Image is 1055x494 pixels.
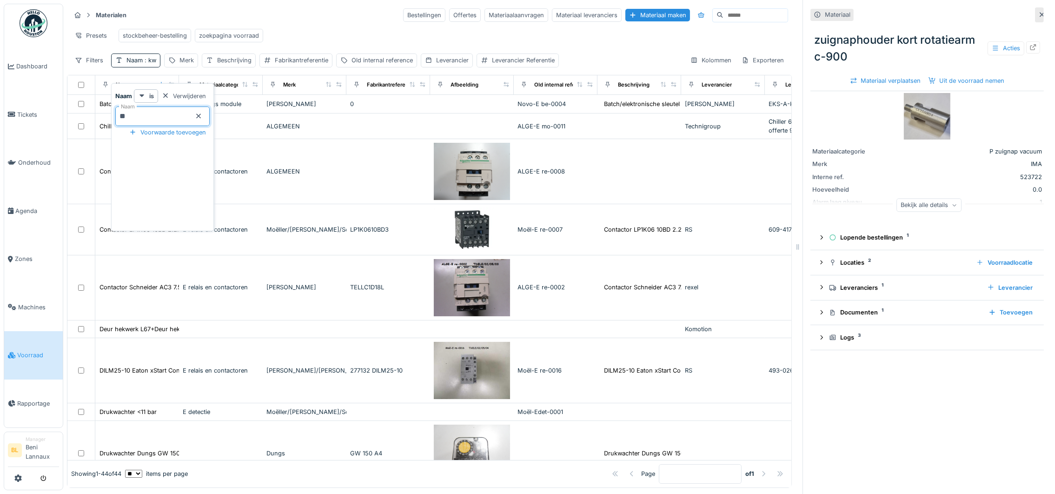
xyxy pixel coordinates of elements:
span: Voorraad [17,351,59,360]
strong: is [149,92,154,100]
summary: Lopende bestellingen1 [814,229,1040,246]
span: rexel [685,284,698,291]
div: Acties [988,41,1024,55]
strong: Materialen [92,11,130,20]
div: Chiller 6Kw [100,122,131,131]
strong: Naam [115,92,132,100]
div: Beschrijving [217,56,252,65]
div: Deur hekwerk L67+Deur hekwerk L68 [100,325,206,334]
span: RS [685,367,692,374]
div: Moël-E re-0016 [518,366,594,375]
div: Materiaalaanvragen [484,8,548,22]
div: Contactor Schneider AC3 7.5 KW 24V LC1D18 CONT... [604,283,758,292]
div: Kolommen [686,53,736,67]
div: Uit de voorraad nemen [925,74,1009,87]
div: Voorwaarde toevoegen [126,126,210,139]
span: Technigroup [685,123,721,130]
span: 609-4174 [769,226,795,233]
div: Interne ref. [812,173,882,181]
div: Materiaalcategorie [812,147,882,156]
div: items per page [125,469,188,478]
div: Merk [179,56,194,65]
span: RS [685,226,692,233]
div: Moël-E re-0007 [518,225,594,234]
div: Logs [829,333,1033,342]
strong: of 1 [745,469,754,478]
div: Naam [126,56,156,65]
div: ALGE-E re-0008 [518,167,594,176]
div: Drukwachter <11 bar [100,407,157,416]
div: Leverancier [702,81,732,89]
img: Badge_color-CXgf-gQk.svg [20,9,47,37]
div: E relais en contactoren [183,167,259,176]
span: Onderhoud [18,158,59,167]
div: Batch zwart Euchner EKS-A-K1BKWT32-EU [100,100,224,108]
div: Contactor Schneider AC3 7.5 KW 24V LC1D18BL. [100,283,238,292]
div: TELLC1D18L [350,283,426,292]
span: Rapportage [17,399,59,408]
div: Moëller/[PERSON_NAME]/Schneider/Telemecanique… [266,407,343,416]
div: Materiaal verplaatsen [846,74,925,87]
div: Manager [26,436,59,443]
span: Komotion [685,326,712,333]
img: zuignaphouder kort rotatiearm c-900 [904,93,950,140]
div: 0.0 [886,185,1042,194]
div: Bestellingen [403,8,445,22]
div: Old internal reference [352,56,413,65]
span: Zones [15,254,59,263]
div: Contactor 5,5kw 24vdc [100,167,166,176]
div: E relais en contactoren [183,225,259,234]
div: Moëller/[PERSON_NAME]/Schneider/Telemecanique… [266,225,343,234]
span: : kw [143,57,156,64]
div: Dungs [266,449,343,458]
div: Afbeelding [451,81,478,89]
div: Merk [812,160,882,168]
div: 523722 [886,173,1042,181]
div: ALGE-E mo-0011 [518,122,594,131]
label: Naam [119,103,137,111]
img: Contactor 5,5kw 24vdc [434,143,510,200]
div: Leverancier Referentie [492,56,555,65]
div: DILM25-10 Eaton xStart Contactor, 230 V ac Coi... [604,366,746,375]
div: Showing 1 - 44 of 44 [71,469,121,478]
div: P zuignap vacuum [886,147,1042,156]
div: Naam [116,81,130,89]
div: Leverancier [436,56,469,65]
div: ALGE-E re-0002 [518,283,594,292]
div: Materiaal [825,10,850,19]
div: DILM25-10 Eaton xStart Contactor, 230 V ac Coil, 3-Pole, 25 A, 11 kW, 3NO, 400 V ac [100,366,342,375]
div: Moël-Edet-0001 [518,407,594,416]
span: Tickets [17,110,59,119]
div: GW 150 A4 [350,449,426,458]
div: Verwijderen [158,90,210,102]
div: Merk [283,81,296,89]
div: Voorraadlocatie [973,256,1036,269]
div: Presets [71,29,111,42]
div: Page [641,469,655,478]
div: 277132 DILM25-10 [350,366,426,375]
span: Chiller 6Kw volgens offerte 9869 [769,118,824,134]
span: Machines [18,303,59,312]
span: Agenda [15,207,59,215]
div: LP1K0610BD3 [350,225,426,234]
span: [PERSON_NAME] [685,100,735,107]
li: Beni Lannaux [26,436,59,465]
div: ALGEMEEN [266,167,343,176]
div: Beschrijving [618,81,650,89]
div: Locaties [829,258,969,267]
img: Contactor Schneider AC3 7.5 KW 24V LC1D18BL. [434,259,510,316]
div: E besturings module [183,100,259,108]
div: Batch/elektronische sleutel zwart EKS-A-K1BKWT... [604,100,750,108]
div: Fabrikantreferentie [275,56,328,65]
div: Contactor LP1K06 10BD 2.2Kw 24Vdc [604,225,710,234]
span: 493-0264 [769,367,797,374]
div: Materiaalcategorie [199,81,246,89]
div: Filters [71,53,107,67]
div: Bekijk alle details [896,198,962,212]
div: Lopende bestellingen [829,233,1033,242]
div: Leverancier [983,281,1036,294]
div: Drukwachter Dungs GW 150 A4 [100,449,190,458]
img: Contactor LP1K06 10BD 2.2Kw 24Vdc [434,208,510,251]
div: Hoeveelheid [812,185,882,194]
div: E detectie [183,407,259,416]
